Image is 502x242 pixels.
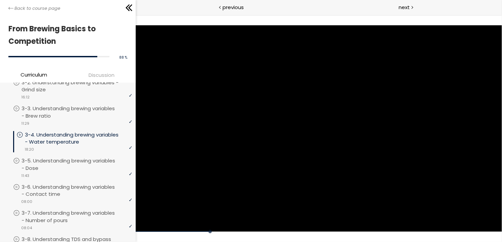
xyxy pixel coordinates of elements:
p: 3-6. Understanding brewing variables - Contact time [22,183,132,198]
span: 08:04 [21,225,32,231]
span: 08:00 [21,199,32,205]
p: 3-5. Understanding brewing variables - Dose [22,157,132,172]
a: Back to course page [8,5,60,12]
p: 3-3. Understanding brewing variables - Brew ratio [22,105,132,120]
span: 16:12 [21,94,30,100]
span: 18:20 [25,147,34,152]
span: Discussion [89,71,114,79]
p: 3-2. Understanding brewing variables - Grind size [22,79,132,94]
span: 88 % [119,55,127,60]
span: Curriculum [21,71,47,79]
span: next [399,3,410,11]
p: 3-7. Understanding brewing variables - Number of pours [22,209,132,224]
span: 11:43 [21,173,29,179]
span: 11:29 [21,121,29,126]
h1: From Brewing Basics to Competition [8,23,124,48]
p: 3-4. Understanding brewing variables - Water temperature [25,131,132,146]
span: Back to course page [14,5,60,12]
span: previous [223,3,244,11]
